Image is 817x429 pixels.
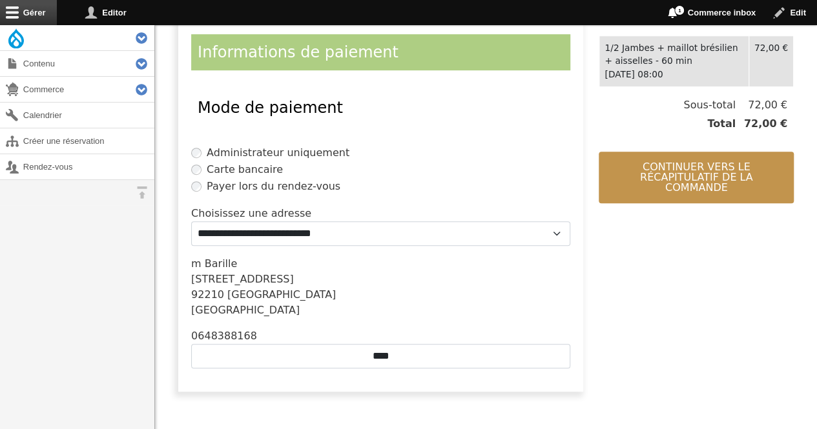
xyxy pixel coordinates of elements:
span: [GEOGRAPHIC_DATA] [191,304,300,316]
span: Informations de paiement [198,43,398,61]
span: Total [707,116,736,132]
button: Orientation horizontale [129,180,154,205]
div: 0648388168 [191,328,570,344]
td: 72,00 € [749,35,793,86]
span: 92210 [191,288,224,301]
label: Carte bancaire [207,162,283,177]
span: Barille [205,257,238,270]
span: m [191,257,202,270]
span: [GEOGRAPHIC_DATA] [227,288,336,301]
span: 72,00 € [736,116,787,132]
label: Payer lors du rendez-vous [207,179,340,194]
div: 1/2 Jambes + maillot brésilien + aisselles - 60 min [605,41,743,68]
time: [DATE] 08:00 [605,69,663,79]
span: Mode de paiement [198,99,343,117]
span: [STREET_ADDRESS] [191,273,294,285]
span: Sous-total [683,97,736,113]
button: Continuer vers le récapitulatif de la commande [599,152,794,203]
label: Administrateur uniquement [207,145,349,161]
span: 1 [674,5,685,15]
span: 72,00 € [736,97,787,113]
label: Choisissez une adresse [191,206,311,221]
